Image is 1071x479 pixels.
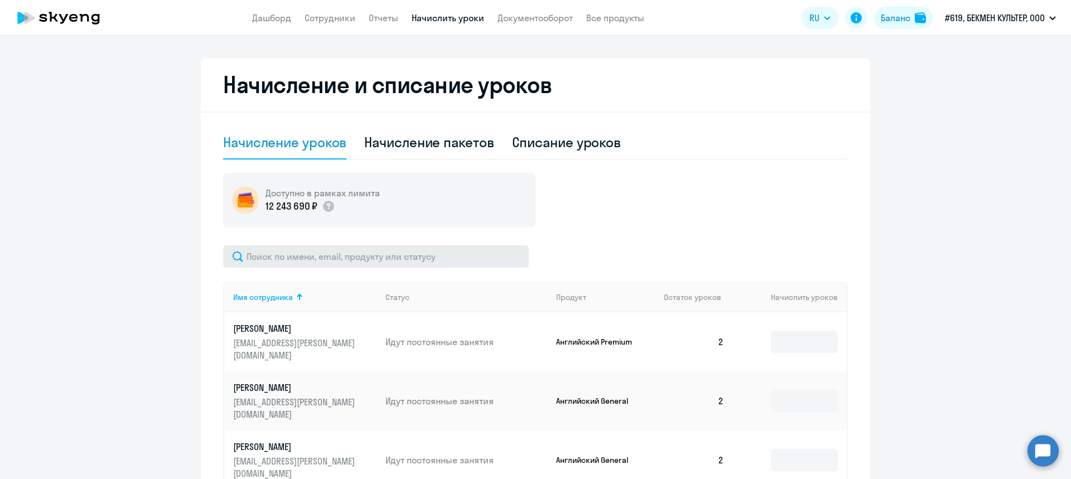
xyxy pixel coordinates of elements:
[655,312,733,371] td: 2
[945,11,1045,25] p: #619, БЕКМЕН КУЛЬТЕР, ООО
[266,187,380,199] h5: Доступно в рамках лимита
[385,292,409,302] div: Статус
[385,336,547,348] p: Идут постоянные занятия
[385,454,547,466] p: Идут постоянные занятия
[233,381,358,394] p: [PERSON_NAME]
[252,12,291,23] a: Дашборд
[233,322,358,335] p: [PERSON_NAME]
[586,12,644,23] a: Все продукты
[512,133,621,151] div: Списание уроков
[233,396,358,420] p: [EMAIL_ADDRESS][PERSON_NAME][DOMAIN_NAME]
[881,11,910,25] div: Баланс
[223,245,529,268] input: Поиск по имени, email, продукту или статусу
[664,292,733,302] div: Остаток уроков
[369,12,398,23] a: Отчеты
[233,441,358,453] p: [PERSON_NAME]
[223,133,346,151] div: Начисление уроков
[364,133,494,151] div: Начисление пакетов
[556,337,640,347] p: Английский Premium
[556,292,655,302] div: Продукт
[915,12,926,23] img: balance
[223,71,848,98] h2: Начисление и списание уроков
[233,381,377,420] a: [PERSON_NAME][EMAIL_ADDRESS][PERSON_NAME][DOMAIN_NAME]
[809,11,819,25] span: RU
[266,199,317,214] p: 12 243 690 ₽
[233,337,358,361] p: [EMAIL_ADDRESS][PERSON_NAME][DOMAIN_NAME]
[305,12,355,23] a: Сотрудники
[385,292,547,302] div: Статус
[233,292,377,302] div: Имя сотрудника
[385,395,547,407] p: Идут постоянные занятия
[233,322,377,361] a: [PERSON_NAME][EMAIL_ADDRESS][PERSON_NAME][DOMAIN_NAME]
[556,292,586,302] div: Продукт
[556,396,640,406] p: Английский General
[655,371,733,430] td: 2
[802,7,838,29] button: RU
[498,12,573,23] a: Документооборот
[874,7,933,29] button: Балансbalance
[232,187,259,214] img: wallet-circle.png
[556,455,640,465] p: Английский General
[733,282,847,312] th: Начислить уроков
[233,292,293,302] div: Имя сотрудника
[664,292,721,302] span: Остаток уроков
[412,12,484,23] a: Начислить уроки
[939,4,1062,31] button: #619, БЕКМЕН КУЛЬТЕР, ООО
